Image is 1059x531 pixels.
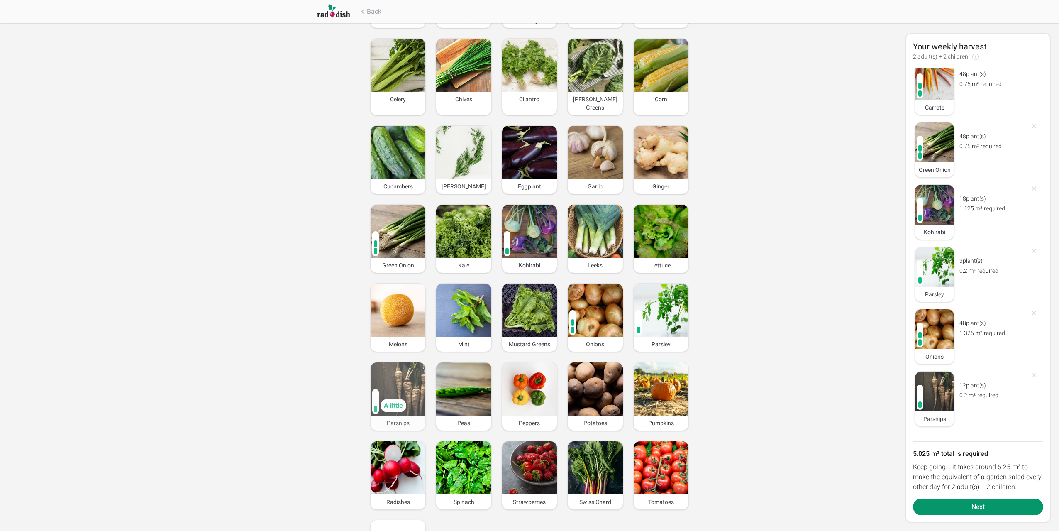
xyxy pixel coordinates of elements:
div: 18 plant(s) [959,194,1025,203]
img: Image of Parsnips [915,372,954,411]
div: required [959,329,1025,337]
img: Image of Spinach [436,441,491,494]
img: Image of Parsnips [371,362,425,416]
img: Image of Potatoes [568,362,622,416]
div: [PERSON_NAME] Greens [568,92,622,115]
div: Chives [436,92,491,107]
div: 0.75 m ² [959,80,979,88]
img: Image of Green Onion [371,205,425,258]
img: Image of Lettuce [634,205,688,258]
div: Parsley [634,337,688,352]
div: Corn [634,92,688,107]
div: 3 plant(s) [959,257,1025,265]
div: 0.2 m ² [959,267,976,275]
img: Image of Pumpkins [634,362,688,416]
div: Parsnips [915,411,954,426]
div: Mustard Greens [502,337,557,352]
div: 2 adult(s) + 2 children [913,52,1043,61]
span: Keep going... it takes around 6.25 m² to make the equivalent of a garden salad every other day fo... [913,463,1042,491]
img: Image of Green Onion [915,122,954,162]
div: Lettuce [634,258,688,273]
div: 1.325 m ² [959,329,982,337]
div: Green Onion [371,258,425,273]
div: Kale [436,258,491,273]
div: Mint [436,337,491,352]
img: Image of Radishes [371,441,425,494]
div: 5.025 m ² total is required [913,449,1043,459]
img: Image of Dill [436,126,491,179]
img: Image of Garlic [568,126,622,179]
div: 12 plant(s) [959,381,1025,389]
img: Image of Ginger [634,126,688,179]
img: Image of Strawberries [502,441,557,494]
div: Pumpkins [634,416,688,431]
img: Image of Cilantro [502,39,557,92]
button: Next [913,499,1043,515]
div: Peppers [502,416,557,431]
div: required [959,204,1025,213]
div: 48 plant(s) [959,70,1025,78]
div: Kohlrabi [502,258,557,273]
div: required [959,391,1025,399]
img: Image of Tomatoes [634,441,688,494]
img: Image of Kohlrabi [915,185,954,225]
img: Image of Peppers [502,362,557,416]
img: Image of Parsley [634,284,688,337]
div: Cilantro [502,92,557,107]
div: Your weekly harvest [913,41,1043,52]
div: 1.125 m ² [959,204,982,213]
div: Eggplant [502,179,557,194]
img: Image of Onions [568,284,622,337]
div: Carrots [915,100,954,115]
img: Image of Carrots [915,60,954,100]
img: Image of Mustard Greens [502,284,557,337]
button: Back [359,7,381,17]
img: Image of Celery [371,39,425,92]
div: Garlic [568,179,622,194]
div: Radishes [371,494,425,509]
img: Image of Swiss Chard [568,441,622,494]
img: Image of Chives [436,39,491,92]
div: Onions [568,337,622,352]
div: Strawberries [502,494,557,509]
img: Image of Peas [436,362,491,416]
img: Image of Onions [915,309,954,349]
div: Onions [915,349,954,364]
div: required [959,80,1025,88]
div: [PERSON_NAME] [436,179,491,194]
img: Image of Corn [634,39,688,92]
div: Cucumbers [371,179,425,194]
div: required [959,142,1025,150]
img: Image of Collard Greens [568,39,622,92]
div: Tomatoes [634,494,688,509]
div: 48 plant(s) [959,132,1025,140]
div: required [959,267,1025,275]
div: Ginger [634,179,688,194]
div: Melons [371,337,425,352]
img: Image of Leeks [568,205,622,258]
div: Kohlrabi [915,225,954,240]
div: Green Onion [915,162,954,177]
div: Potatoes [568,416,622,431]
img: Image of Melons [371,284,425,337]
div: 0.2 m ² [959,391,976,399]
img: Image of Kale [436,205,491,258]
div: 48 plant(s) [959,319,1025,327]
div: Swiss Chard [568,494,622,509]
div: 0.75 m ² [959,142,979,150]
img: Raddish company logo [317,4,350,19]
div: A little [381,399,406,412]
img: Image of Parsley [915,247,954,287]
img: Image of Mint [436,284,491,337]
div: Spinach [436,494,491,509]
img: Image of Eggplant [502,126,557,179]
img: Image of Kohlrabi [502,205,557,258]
div: Peas [436,416,491,431]
div: Parsley [915,287,954,302]
div: Parsnips [371,416,425,431]
img: Image of Cucumbers [371,126,425,179]
div: Leeks [568,258,622,273]
div: Celery [371,92,425,107]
